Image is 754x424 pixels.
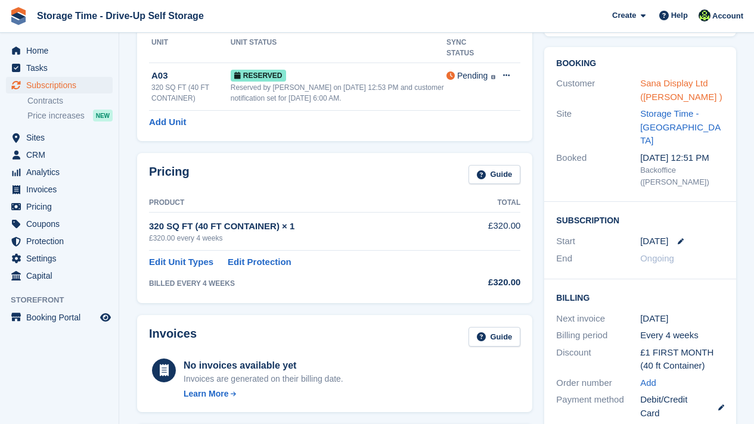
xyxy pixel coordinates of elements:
div: Pending [457,70,488,82]
div: 320 SQ FT (40 FT CONTAINER) × 1 [149,220,453,233]
th: Product [149,194,453,213]
span: Home [26,42,98,59]
div: Order number [556,376,640,390]
span: Subscriptions [26,77,98,93]
div: [DATE] [640,312,724,326]
span: Price increases [27,110,85,121]
th: Unit [149,33,231,63]
a: Guide [468,165,521,185]
span: Settings [26,250,98,267]
span: Storefront [11,294,119,306]
span: Invoices [26,181,98,198]
div: Learn More [184,388,228,400]
th: Sync Status [446,33,495,63]
th: Unit Status [231,33,446,63]
div: Reserved by [PERSON_NAME] on [DATE] 12:53 PM and customer notification set for [DATE] 6:00 AM. [231,82,446,104]
time: 2025-08-31 23:00:00 UTC [640,235,668,248]
a: Contracts [27,95,113,107]
a: menu [6,60,113,76]
div: Booked [556,151,640,188]
img: icon-info-grey-7440780725fd019a000dd9b08b2336e03edf1995a4989e88bcd33f0948082b44.svg [491,75,495,79]
span: Ongoing [640,253,674,263]
div: £1 FIRST MONTH (40 ft Container) [640,346,724,373]
div: Backoffice ([PERSON_NAME]) [640,164,724,188]
span: Booking Portal [26,309,98,326]
div: Next invoice [556,312,640,326]
div: Start [556,235,640,248]
span: Capital [26,267,98,284]
div: A03 [151,69,231,83]
a: menu [6,309,113,326]
a: Learn More [184,388,343,400]
span: Tasks [26,60,98,76]
span: Sites [26,129,98,146]
a: menu [6,42,113,59]
a: Storage Time - [GEOGRAPHIC_DATA] [640,108,721,145]
a: menu [6,233,113,250]
a: menu [6,216,113,232]
span: Account [712,10,743,22]
h2: Pricing [149,165,190,185]
div: BILLED EVERY 4 WEEKS [149,278,453,289]
div: End [556,252,640,266]
a: menu [6,164,113,180]
div: Customer [556,77,640,104]
div: £320.00 [453,276,520,289]
a: menu [6,250,113,267]
div: Discount [556,346,640,373]
a: Storage Time - Drive-Up Self Storage [32,6,209,26]
span: Pricing [26,198,98,215]
span: Protection [26,233,98,250]
a: menu [6,267,113,284]
div: £320.00 every 4 weeks [149,233,453,244]
a: Add [640,376,656,390]
span: Create [612,10,636,21]
span: Coupons [26,216,98,232]
a: menu [6,146,113,163]
div: Billing period [556,329,640,342]
img: Laaibah Sarwar [699,10,710,21]
div: NEW [93,110,113,121]
div: Debit/Credit Card [640,393,724,420]
div: Payment method [556,393,640,420]
a: Edit Unit Types [149,255,213,269]
a: Add Unit [149,116,186,129]
div: No invoices available yet [184,358,343,373]
span: Reserved [231,70,286,82]
h2: Booking [556,59,724,68]
h2: Invoices [149,327,197,347]
div: [DATE] 12:51 PM [640,151,724,165]
span: CRM [26,146,98,163]
span: Analytics [26,164,98,180]
a: menu [6,129,113,146]
div: Every 4 weeks [640,329,724,342]
div: Invoices are generated on their billing date. [184,373,343,385]
a: menu [6,181,113,198]
a: Price increases NEW [27,109,113,122]
h2: Billing [556,291,724,303]
a: Guide [468,327,521,347]
span: Help [671,10,688,21]
td: £320.00 [453,213,520,250]
a: Preview store [98,310,113,325]
a: Sana Display Ltd ([PERSON_NAME] ) [640,78,722,102]
a: Edit Protection [228,255,291,269]
img: stora-icon-8386f47178a22dfd0bd8f6a31ec36ba5ce8667c1dd55bd0f319d3a0aa187defe.svg [10,7,27,25]
th: Total [453,194,520,213]
a: menu [6,77,113,93]
a: menu [6,198,113,215]
div: 320 SQ FT (40 FT CONTAINER) [151,82,231,104]
div: Site [556,107,640,148]
h2: Subscription [556,214,724,226]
